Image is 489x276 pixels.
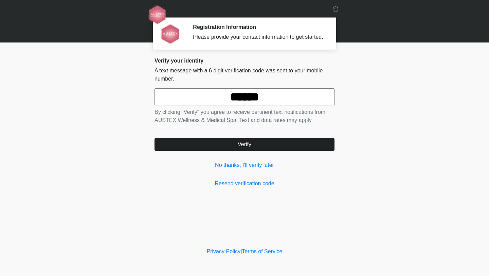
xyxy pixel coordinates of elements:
img: AUSTEX Wellness & Medical Spa Logo [148,5,166,24]
h2: Verify your identity [155,57,334,64]
p: A text message with a 6 digit verification code was sent to your mobile number. [155,67,334,83]
a: Privacy Policy [207,248,241,254]
button: Verify [155,138,334,151]
a: No thanks, I'll verify later [155,161,334,169]
p: By clicking "Verify" you agree to receive pertinent text notifications from AUSTEX Wellness & Med... [155,108,334,124]
img: Agent Avatar [160,24,180,44]
a: Terms of Service [242,248,282,254]
div: Please provide your contact information to get started. [193,33,324,41]
a: Resend verification code [155,179,334,188]
a: | [240,248,242,254]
